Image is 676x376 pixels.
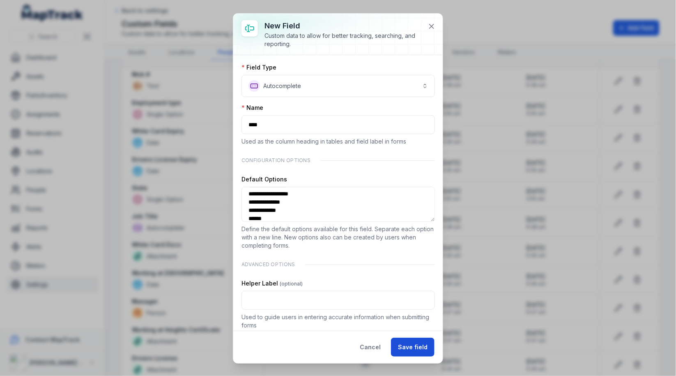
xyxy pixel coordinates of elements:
div: Advanced Options [241,256,435,273]
label: Helper Label [241,279,303,288]
textarea: :r34:-form-item-label [241,187,435,222]
p: Used to guide users in entering accurate information when submitting forms [241,313,435,330]
label: Default Options [241,175,287,183]
button: Cancel [353,338,388,357]
button: Autocomplete [241,75,435,97]
button: Save field [391,338,435,357]
input: :r35:-form-item-label [241,291,435,310]
p: Define the default options available for this field. Separate each option with a new line. New op... [241,225,435,250]
label: Field Type [241,63,276,72]
div: Custom data to allow for better tracking, searching, and reporting. [264,32,421,48]
p: Used as the column heading in tables and field label in forms [241,137,435,146]
input: :r33:-form-item-label [241,115,435,134]
h3: New field [264,20,421,32]
label: Name [241,104,263,112]
div: Configuration Options [241,152,435,169]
